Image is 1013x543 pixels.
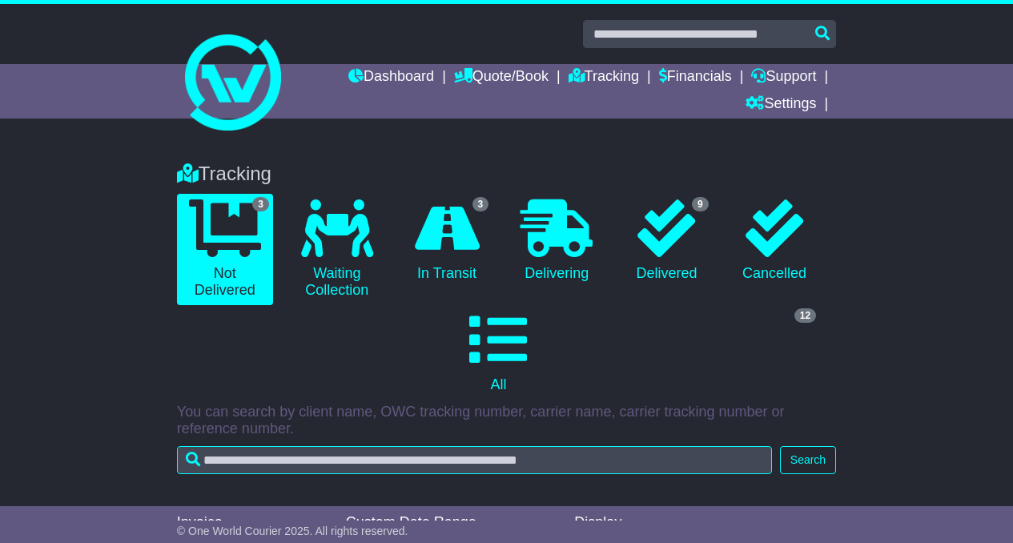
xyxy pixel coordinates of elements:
span: © One World Courier 2025. All rights reserved. [177,525,408,537]
a: Waiting Collection [289,194,385,305]
a: Delivering [509,194,605,288]
a: Cancelled [729,194,820,288]
a: Quote/Book [454,64,549,91]
div: Invoice [177,514,330,532]
a: Dashboard [348,64,434,91]
p: You can search by client name, OWC tracking number, carrier name, carrier tracking number or refe... [177,404,836,438]
div: Display [574,514,661,532]
a: Support [751,64,816,91]
span: 9 [692,197,709,211]
a: 3 In Transit [401,194,492,288]
a: Financials [659,64,732,91]
span: 3 [472,197,489,211]
a: 12 All [177,305,820,400]
a: 3 Not Delivered [177,194,273,305]
a: Tracking [569,64,639,91]
span: 12 [794,308,816,323]
div: Tracking [169,163,844,186]
a: 9 Delivered [621,194,712,288]
div: Custom Date Range [346,514,555,532]
button: Search [780,446,836,474]
span: 3 [252,197,269,211]
a: Settings [746,91,816,119]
